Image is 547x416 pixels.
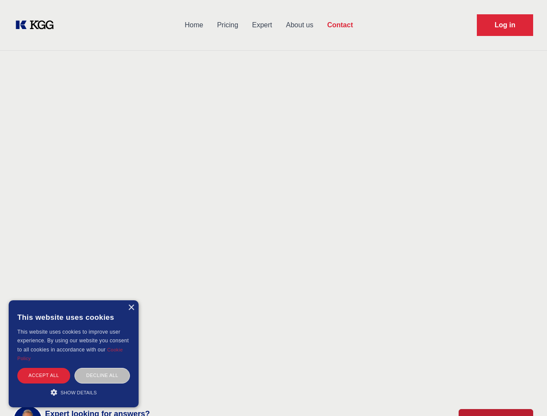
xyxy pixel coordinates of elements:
[17,388,130,396] div: Show details
[17,368,70,383] div: Accept all
[504,374,547,416] iframe: Chat Widget
[245,14,279,36] a: Expert
[17,329,129,353] span: This website uses cookies to improve user experience. By using our website you consent to all coo...
[61,390,97,395] span: Show details
[178,14,210,36] a: Home
[210,14,245,36] a: Pricing
[17,307,130,328] div: This website uses cookies
[128,305,134,311] div: Close
[17,347,123,361] a: Cookie Policy
[320,14,360,36] a: Contact
[477,14,533,36] a: Request Demo
[74,368,130,383] div: Decline all
[279,14,320,36] a: About us
[14,18,61,32] a: KOL Knowledge Platform: Talk to Key External Experts (KEE)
